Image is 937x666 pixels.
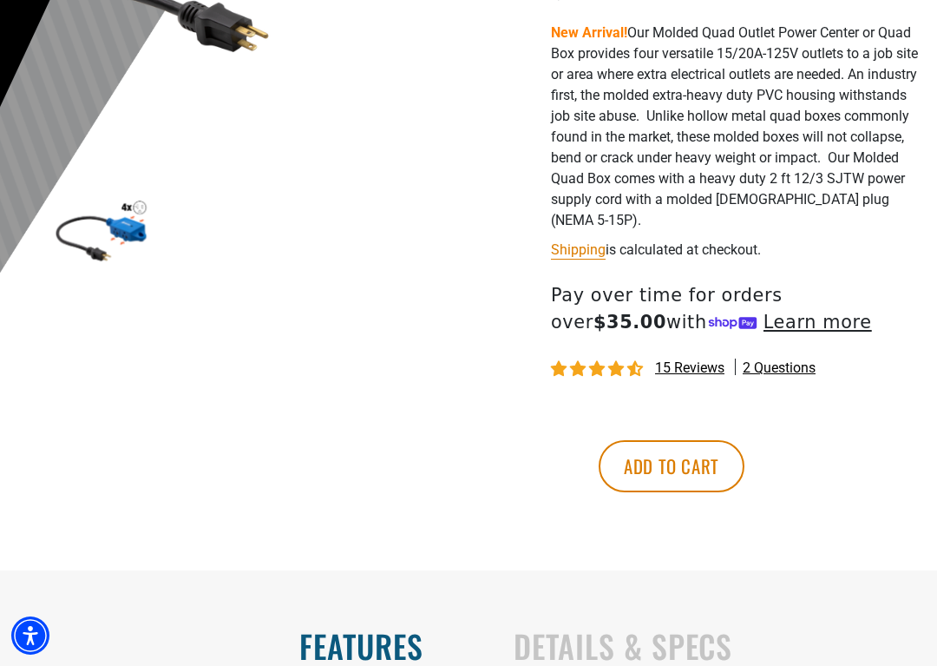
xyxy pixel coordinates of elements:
span: 15 reviews [655,359,724,376]
button: Add to cart [599,440,744,492]
h2: Features [36,628,423,664]
div: is calculated at checkout. [551,238,924,261]
span: 4.40 stars [551,361,646,378]
span: 2 questions [743,359,816,378]
p: Our Molded Quad Outlet Power Center or Quad Box provides four versatile 15/20A-125V outlets to a ... [551,23,924,231]
div: Accessibility Menu [11,617,49,655]
strong: New Arrival! [551,24,627,41]
a: Shipping [551,241,606,258]
h2: Details & Specs [514,628,901,664]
